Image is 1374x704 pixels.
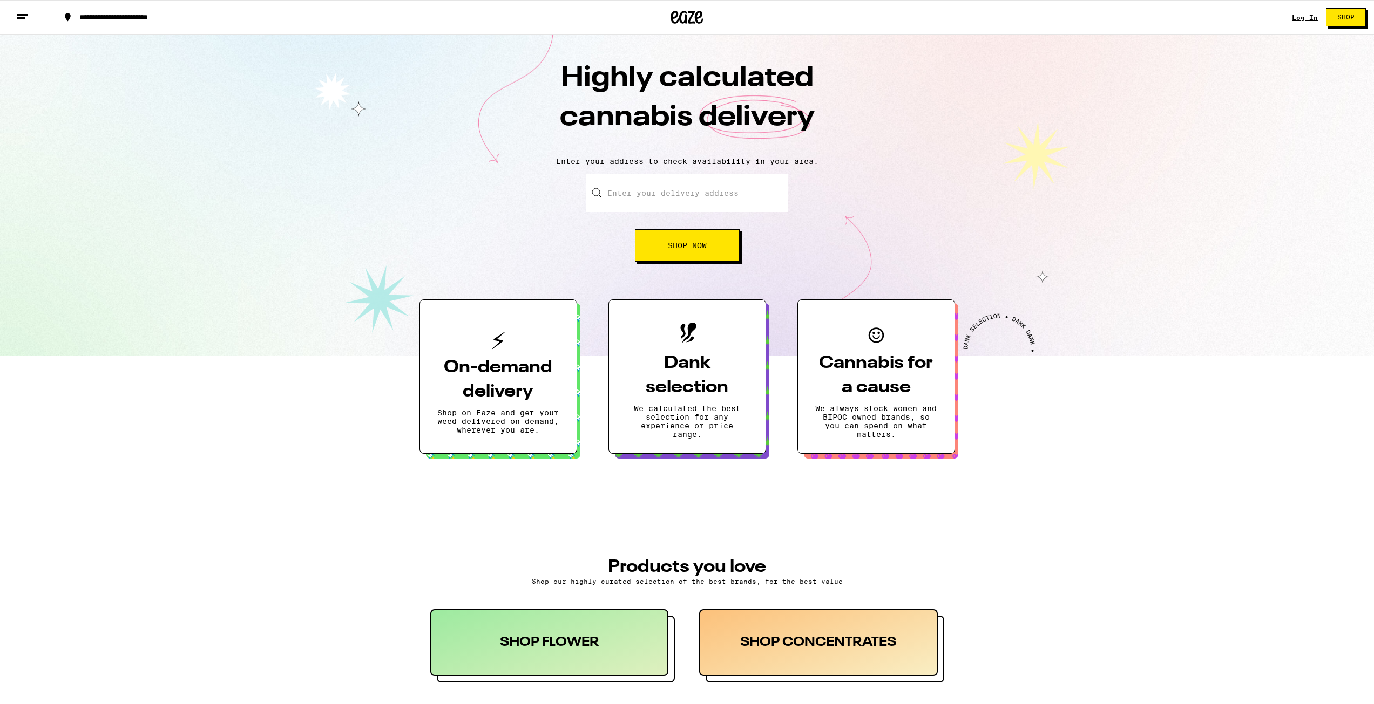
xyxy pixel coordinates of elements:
p: Shop on Eaze and get your weed delivered on demand, wherever you are. [437,408,559,434]
p: Shop our highly curated selection of the best brands, for the best value [430,578,944,585]
div: SHOP FLOWER [430,609,669,676]
button: Cannabis for a causeWe always stock women and BIPOC owned brands, so you can spend on what matters. [797,299,955,454]
h3: Dank selection [626,351,748,400]
button: SHOP FLOWER [430,609,675,682]
h3: On-demand delivery [437,356,559,404]
button: Shop Now [635,229,740,262]
a: Log In [1292,14,1318,21]
p: We always stock women and BIPOC owned brands, so you can spend on what matters. [815,404,937,439]
div: SHOP CONCENTRATES [699,609,938,676]
h3: PRODUCTS YOU LOVE [430,558,944,576]
button: Shop [1326,8,1366,26]
span: Shop Now [668,242,707,249]
button: SHOP CONCENTRATES [699,609,944,682]
button: Dank selectionWe calculated the best selection for any experience or price range. [608,299,766,454]
p: Enter your address to check availability in your area. [11,157,1363,166]
input: Enter your delivery address [586,174,788,212]
h3: Cannabis for a cause [815,351,937,400]
a: Shop [1318,8,1374,26]
span: Shop [1337,14,1355,20]
p: We calculated the best selection for any experience or price range. [626,404,748,439]
h1: Highly calculated cannabis delivery [498,59,876,148]
button: On-demand deliveryShop on Eaze and get your weed delivered on demand, wherever you are. [419,299,577,454]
